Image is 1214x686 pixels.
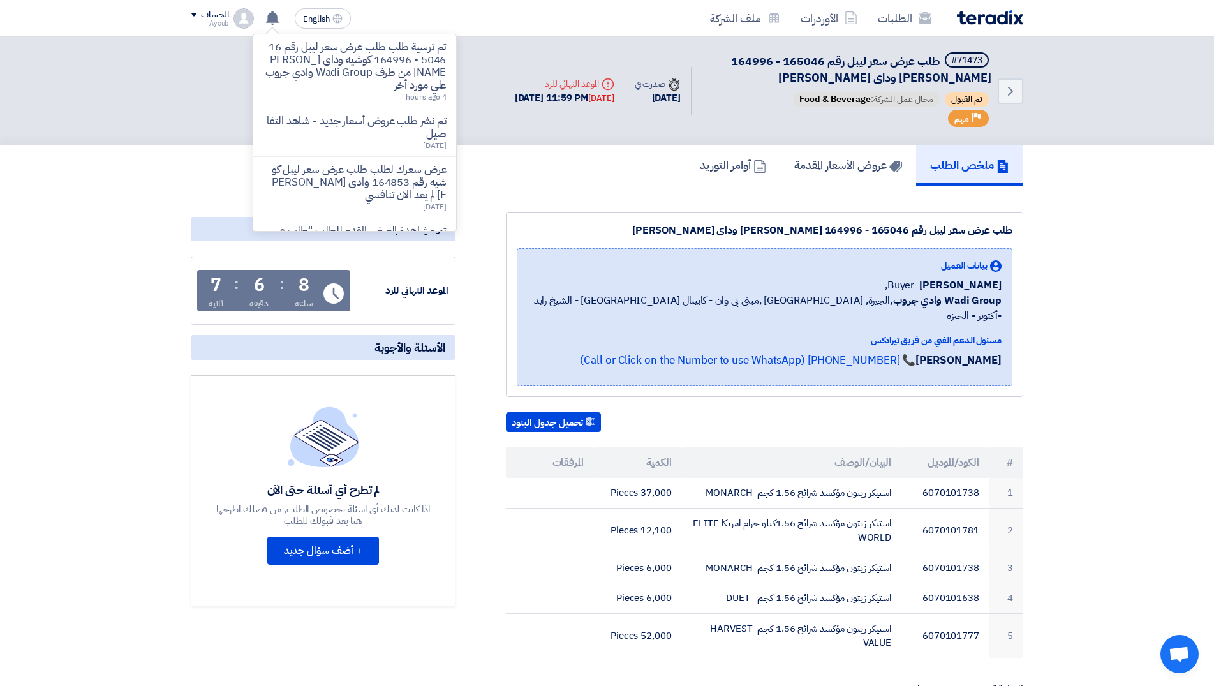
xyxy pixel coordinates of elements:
[423,201,446,213] span: [DATE]
[682,613,902,658] td: استيكر زيتون مؤكسد شرائح 1.56 كجم HARVEST VALUE
[989,447,1023,478] th: #
[915,352,1002,368] strong: [PERSON_NAME]
[700,3,790,33] a: ملف الشركة
[254,276,265,294] div: 6
[901,613,989,658] td: 6070101777
[682,478,902,508] td: استيكر زيتون مؤكسد شرائح 1.56 كجم MONARCH
[353,283,448,298] div: الموعد النهائي للرد
[295,297,313,310] div: ساعة
[263,41,446,92] p: تم ترسية طلب طلب عرض سعر ليبل رقم 165046 - 164996 كوشيه وداى [PERSON_NAME] من طرف Wadi Group وادي...
[635,77,681,91] div: صدرت في
[1160,635,1199,673] div: Open chat
[215,503,432,526] div: اذا كانت لديك أي اسئلة بخصوص الطلب, من فضلك اطرحها هنا بعد قبولك للطلب
[901,447,989,478] th: الكود/الموديل
[780,145,916,186] a: عروض الأسعار المقدمة
[930,158,1009,172] h5: ملخص الطلب
[635,91,681,105] div: [DATE]
[901,583,989,614] td: 6070101638
[941,259,988,272] span: بيانات العميل
[919,278,1002,293] span: [PERSON_NAME]
[588,92,614,105] div: [DATE]
[799,93,871,106] span: Food & Beverage
[989,508,1023,553] td: 2
[794,158,902,172] h5: عروض الأسعار المقدمة
[234,272,239,295] div: :
[901,478,989,508] td: 6070101738
[423,140,446,151] span: [DATE]
[215,482,432,497] div: لم تطرح أي أسئلة حتى الآن
[303,15,330,24] span: English
[868,3,942,33] a: الطلبات
[515,91,614,105] div: [DATE] 11:59 PM
[686,145,780,186] a: أوامر التوريد
[957,10,1023,25] img: Teradix logo
[580,352,915,368] a: 📞 [PHONE_NUMBER] (Call or Click on the Number to use WhatsApp)
[793,92,940,107] span: مجال عمل الشركة:
[954,113,969,125] span: مهم
[951,56,982,65] div: #71473
[890,293,1002,308] b: Wadi Group وادي جروب,
[201,10,228,20] div: الحساب
[989,613,1023,658] td: 5
[682,553,902,583] td: استيكر زيتون مؤكسد شرائح 1.56 كجم MONARCH
[594,613,682,658] td: 52,000 Pieces
[945,92,989,107] span: تم القبول
[506,447,594,478] th: المرفقات
[209,297,223,310] div: ثانية
[191,217,455,241] div: مواعيد الطلب
[263,225,446,263] p: تم مشاهدة العرض المقدم للطلب "طلب عرض سعر ليبل كوشيه رقم 164853 وادى [PERSON_NAME] " من قبل العميل
[700,158,766,172] h5: أوامر التوريد
[901,553,989,583] td: 6070101738
[901,508,989,553] td: 6070101781
[594,447,682,478] th: الكمية
[916,145,1023,186] a: ملخص الطلب
[517,223,1012,238] div: طلب عرض سعر ليبل رقم 165046 - 164996 [PERSON_NAME] وداى [PERSON_NAME]
[707,52,991,86] h5: طلب عرض سعر ليبل رقم 165046 - 164996 كوشيه وداى فود السادات
[211,276,221,294] div: 7
[790,3,868,33] a: الأوردرات
[233,8,254,29] img: profile_test.png
[288,406,359,466] img: empty_state_list.svg
[594,553,682,583] td: 6,000 Pieces
[528,293,1002,324] span: الجيزة, [GEOGRAPHIC_DATA] ,مبنى بى وان - كابيتال [GEOGRAPHIC_DATA] - الشيخ زايد -أكتوبر - الجيزه
[594,583,682,614] td: 6,000 Pieces
[594,478,682,508] td: 37,000 Pieces
[267,537,379,565] button: + أضف سؤال جديد
[263,163,446,202] p: عرض سعرك لطلب طلب عرض سعر ليبل كوشيه رقم 164853 وادى [PERSON_NAME] لم يعد الان تنافسي
[682,583,902,614] td: استيكر زيتون مؤكسد شرائح 1.56 كجم DUET
[299,276,309,294] div: 8
[374,340,445,355] span: الأسئلة والأجوبة
[682,508,902,553] td: استيكر زيتون مؤكسد شرائح 1.56كيلو جرام امريكا ELITE WORLD
[528,334,1002,347] div: مسئول الدعم الفني من فريق تيرادكس
[989,478,1023,508] td: 1
[263,115,446,140] p: تم نشر طلب عروض أسعار جديد - شاهد التفاصيل
[506,412,601,433] button: تحميل جدول البنود
[406,91,446,103] span: 4 hours ago
[249,297,269,310] div: دقيقة
[515,77,614,91] div: الموعد النهائي للرد
[885,278,914,293] span: Buyer,
[295,8,351,29] button: English
[989,583,1023,614] td: 4
[191,20,228,27] div: Ayoub
[989,553,1023,583] td: 3
[731,52,991,86] span: طلب عرض سعر ليبل رقم 165046 - 164996 [PERSON_NAME] وداى [PERSON_NAME]
[682,447,902,478] th: البيان/الوصف
[594,508,682,553] td: 12,100 Pieces
[279,272,284,295] div: :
